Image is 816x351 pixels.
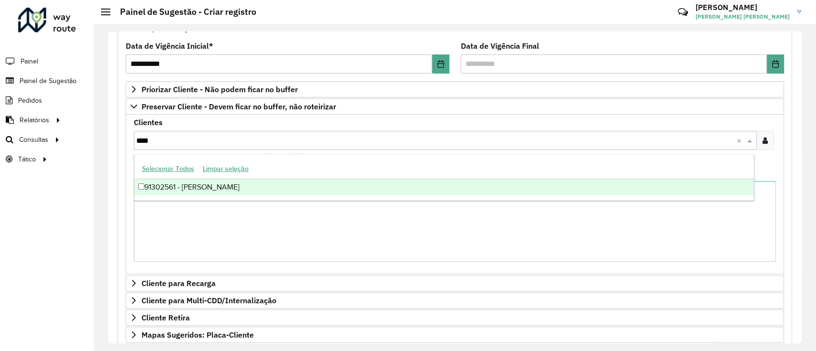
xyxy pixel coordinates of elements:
a: Cliente Retira [126,309,784,326]
a: Cliente para Recarga [126,275,784,291]
span: Priorizar Cliente - Não podem ficar no buffer [141,85,298,93]
label: Clientes [134,117,163,128]
span: Mapas Sugeridos: Placa-Cliente [141,331,254,339]
a: Mapas Sugeridos: Placa-Cliente [126,327,784,343]
span: Painel de Sugestão [20,76,76,86]
a: Priorizar Cliente - Não podem ficar no buffer [126,81,784,97]
button: Limpar seleção [198,161,253,176]
label: Data de Vigência Inicial [126,40,213,52]
span: Relatórios [20,115,49,125]
div: 91302561 - [PERSON_NAME] [134,179,754,195]
label: Data de Vigência Final [461,40,539,52]
span: Preservar Cliente - Devem ficar no buffer, não roteirizar [141,103,336,110]
small: Clientes que não devem ser roteirizados – Máximo 50 PDVS [134,152,312,160]
span: Cliente Retira [141,314,190,321]
span: Cliente para Multi-CDD/Internalização [141,297,276,304]
a: Cliente para Multi-CDD/Internalização [126,292,784,308]
span: Clear all [737,135,745,146]
a: Preservar Cliente - Devem ficar no buffer, não roteirizar [126,98,784,115]
h2: Painel de Sugestão - Criar registro [110,7,256,17]
span: Consultas [19,135,48,145]
span: Tático [18,154,36,164]
span: Cliente para Recarga [141,279,216,287]
span: Pedidos [18,96,42,106]
button: Choose Date [432,54,449,74]
span: [PERSON_NAME] [PERSON_NAME] [696,12,790,21]
span: Painel [21,56,38,66]
div: Preservar Cliente - Devem ficar no buffer, não roteirizar [126,115,784,274]
button: Choose Date [767,54,784,74]
ng-dropdown-panel: Options list [134,154,754,201]
h3: [PERSON_NAME] [696,3,790,12]
a: Contato Rápido [673,2,693,22]
button: Selecionar Todos [138,161,198,176]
